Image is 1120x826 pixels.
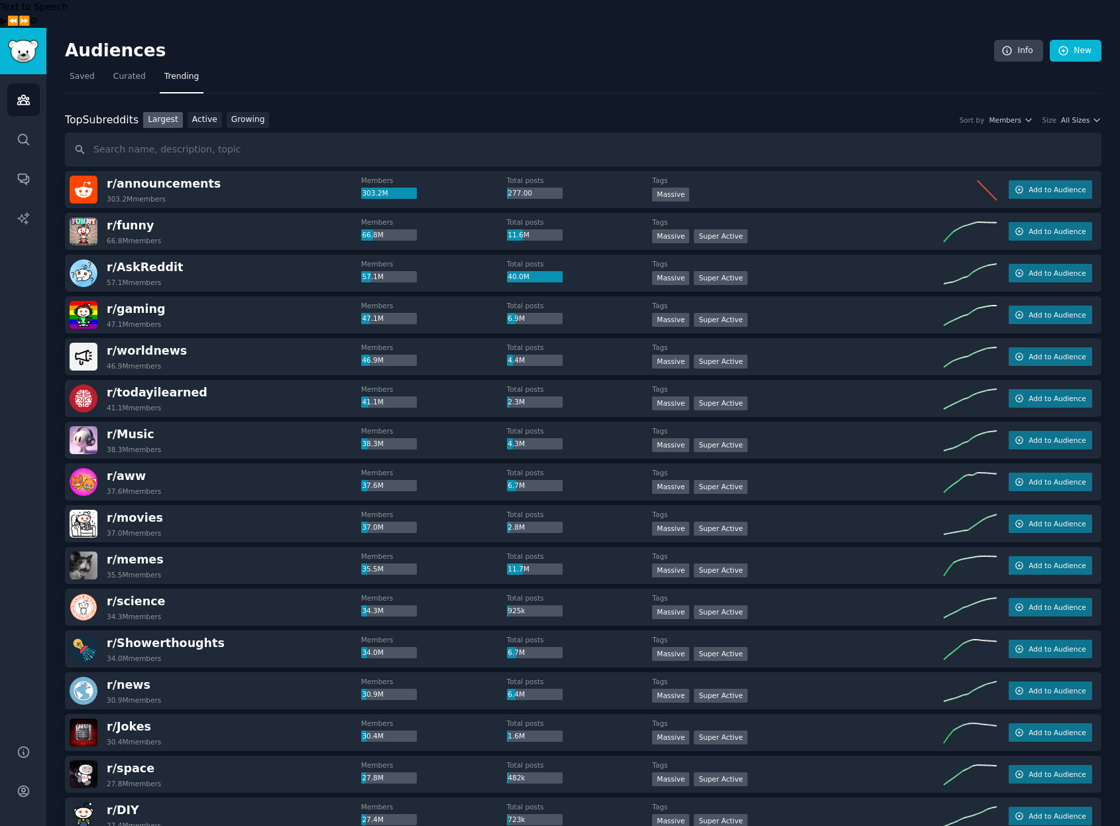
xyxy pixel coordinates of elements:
dt: Total posts [507,593,653,603]
div: 27.4M [361,814,417,826]
div: Massive [652,522,689,536]
img: funny [70,217,97,245]
span: Add to Audience [1029,185,1086,194]
dt: Members [361,510,507,519]
dt: Members [361,176,507,185]
div: 37.0M members [107,528,161,538]
div: 41.1M [361,396,417,408]
a: Trending [160,66,203,93]
div: 46.9M [361,355,417,367]
dt: Total posts [507,301,653,310]
div: Massive [652,563,689,577]
img: aww [70,468,97,496]
div: 6.7M [507,647,563,659]
dt: Total posts [507,719,653,728]
div: 4.4M [507,355,563,367]
button: Add to Audience [1009,306,1092,324]
dt: Members [361,593,507,603]
span: Add to Audience [1029,644,1086,654]
span: r/ AskReddit [107,261,183,274]
div: 1.6M [507,731,563,742]
div: Super Active [694,522,748,536]
div: Massive [652,647,689,661]
img: science [70,593,97,621]
button: Add to Audience [1009,347,1092,366]
span: Add to Audience [1029,477,1086,487]
div: Super Active [694,605,748,619]
div: 6.9M [507,313,563,325]
img: space [70,760,97,788]
div: 57.1M members [107,278,161,287]
span: Add to Audience [1029,686,1086,695]
dt: Total posts [507,635,653,644]
span: r/ Jokes [107,720,151,733]
div: Massive [652,689,689,703]
div: Super Active [694,480,748,494]
div: 27.8M members [107,779,161,788]
div: 47.1M members [107,320,161,329]
div: Sort by [960,115,985,125]
div: 35.5M members [107,570,161,579]
dt: Tags [652,719,944,728]
a: Largest [143,112,183,129]
dt: Tags [652,384,944,394]
button: Add to Audience [1009,222,1092,241]
div: 30.4M members [107,737,161,746]
dt: Members [361,677,507,686]
div: Massive [652,438,689,452]
h2: Audiences [65,40,994,62]
span: All Sizes [1061,115,1090,125]
div: Super Active [694,731,748,744]
dt: Tags [652,217,944,227]
div: 34.0M [361,647,417,659]
div: Super Active [694,313,748,327]
button: Add to Audience [1009,681,1092,700]
img: announcements [70,176,97,204]
div: 38.3M members [107,445,161,454]
div: 38.3M [361,438,417,450]
dt: Tags [652,176,944,185]
dt: Members [361,719,507,728]
span: Add to Audience [1029,394,1086,403]
img: todayilearned [70,384,97,412]
dt: Total posts [507,259,653,268]
span: Curated [113,71,146,83]
div: 723k [507,814,563,826]
img: GummySearch logo [8,40,38,63]
img: gaming [70,301,97,329]
span: r/ todayilearned [107,386,207,399]
dt: Members [361,384,507,394]
button: Add to Audience [1009,514,1092,533]
div: Super Active [694,229,748,243]
div: 2.3M [507,396,563,408]
dt: Members [361,635,507,644]
span: r/ worldnews [107,344,187,357]
div: 30.9M [361,689,417,701]
span: Add to Audience [1029,728,1086,737]
div: 6.7M [507,480,563,492]
dt: Members [361,259,507,268]
img: news [70,677,97,705]
div: Super Active [694,271,748,285]
span: Members [989,115,1021,125]
dt: Tags [652,593,944,603]
div: 30.9M members [107,695,161,705]
img: Showerthoughts [70,635,97,663]
dt: Total posts [507,552,653,561]
span: Add to Audience [1029,561,1086,570]
dt: Tags [652,259,944,268]
div: Massive [652,229,689,243]
span: r/ space [107,762,154,775]
button: Add to Audience [1009,180,1092,199]
button: Previous [7,14,19,28]
dt: Members [361,343,507,352]
dt: Total posts [507,176,653,185]
span: r/ funny [107,219,154,232]
span: r/ DIY [107,803,139,817]
div: Massive [652,313,689,327]
div: Massive [652,731,689,744]
div: 6.4M [507,689,563,701]
a: Info [994,40,1043,62]
button: Add to Audience [1009,723,1092,742]
div: Super Active [694,438,748,452]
